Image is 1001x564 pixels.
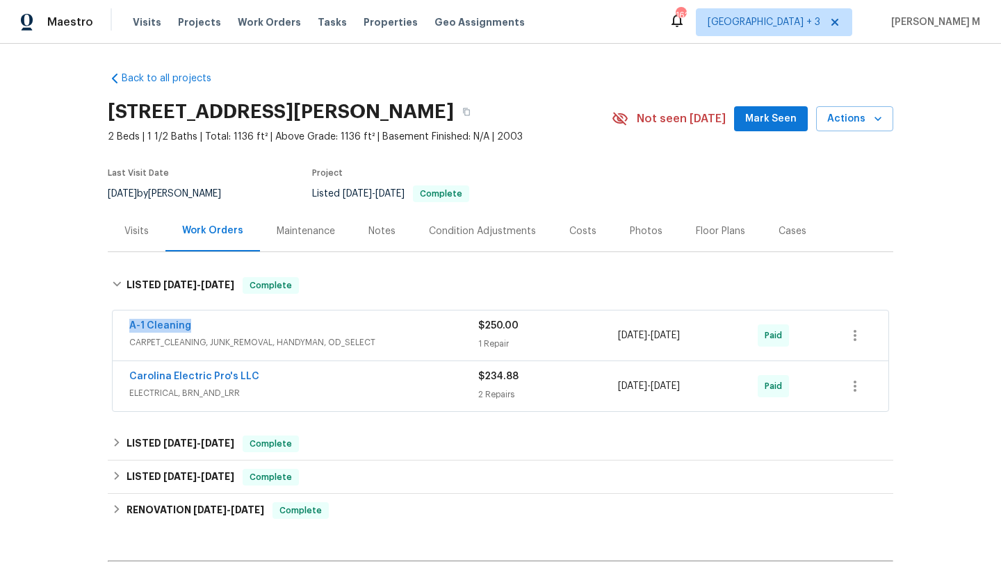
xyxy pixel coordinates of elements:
[108,263,893,308] div: LISTED [DATE]-[DATE]Complete
[163,472,234,481] span: -
[238,15,301,29] span: Work Orders
[178,15,221,29] span: Projects
[201,438,234,448] span: [DATE]
[478,388,618,401] div: 2 Repairs
[193,505,227,515] span: [DATE]
[478,372,519,381] span: $234.88
[651,331,680,340] span: [DATE]
[368,224,396,238] div: Notes
[618,329,680,342] span: -
[827,110,882,128] span: Actions
[129,372,259,381] a: Carolina Electric Pro's LLC
[277,224,335,238] div: Maintenance
[231,505,264,515] span: [DATE]
[765,379,788,393] span: Paid
[637,112,726,126] span: Not seen [DATE]
[618,331,647,340] span: [DATE]
[108,130,612,144] span: 2 Beds | 1 1/2 Baths | Total: 1136 ft² | Above Grade: 1136 ft² | Basement Finished: N/A | 2003
[108,427,893,461] div: LISTED [DATE]-[DATE]Complete
[708,15,820,29] span: [GEOGRAPHIC_DATA] + 3
[129,335,478,349] span: CARPET_CLEANING, JUNK_REMOVAL, HANDYMAN, OD_SELECT
[163,438,197,448] span: [DATE]
[274,504,327,517] span: Complete
[124,224,149,238] div: Visits
[434,15,525,29] span: Geo Assignments
[696,224,745,238] div: Floor Plans
[429,224,536,238] div: Condition Adjustments
[129,321,191,331] a: A-1 Cleaning
[127,436,234,452] h6: LISTED
[108,169,169,177] span: Last Visit Date
[129,386,478,400] span: ELECTRICAL, BRN_AND_LRR
[569,224,596,238] div: Costs
[127,277,234,294] h6: LISTED
[108,461,893,494] div: LISTED [DATE]-[DATE]Complete
[201,472,234,481] span: [DATE]
[779,224,806,238] div: Cases
[127,469,234,486] h6: LISTED
[414,190,468,198] span: Complete
[618,381,647,391] span: [DATE]
[108,105,454,119] h2: [STREET_ADDRESS][PERSON_NAME]
[127,502,264,519] h6: RENOVATION
[201,280,234,290] span: [DATE]
[745,110,797,128] span: Mark Seen
[108,72,241,85] a: Back to all projects
[478,321,519,331] span: $250.00
[163,280,234,290] span: -
[765,329,788,342] span: Paid
[364,15,418,29] span: Properties
[182,224,243,238] div: Work Orders
[163,472,197,481] span: [DATE]
[676,8,685,22] div: 162
[244,470,298,484] span: Complete
[375,189,405,199] span: [DATE]
[630,224,662,238] div: Photos
[886,15,980,29] span: [PERSON_NAME] M
[312,169,343,177] span: Project
[133,15,161,29] span: Visits
[454,99,479,124] button: Copy Address
[108,494,893,527] div: RENOVATION [DATE]-[DATE]Complete
[244,437,298,451] span: Complete
[108,185,238,202] div: by [PERSON_NAME]
[318,17,347,27] span: Tasks
[734,106,808,132] button: Mark Seen
[163,438,234,448] span: -
[651,381,680,391] span: [DATE]
[343,189,372,199] span: [DATE]
[312,189,469,199] span: Listed
[47,15,93,29] span: Maestro
[163,280,197,290] span: [DATE]
[478,337,618,351] div: 1 Repair
[343,189,405,199] span: -
[193,505,264,515] span: -
[108,189,137,199] span: [DATE]
[816,106,893,132] button: Actions
[618,379,680,393] span: -
[244,279,298,292] span: Complete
